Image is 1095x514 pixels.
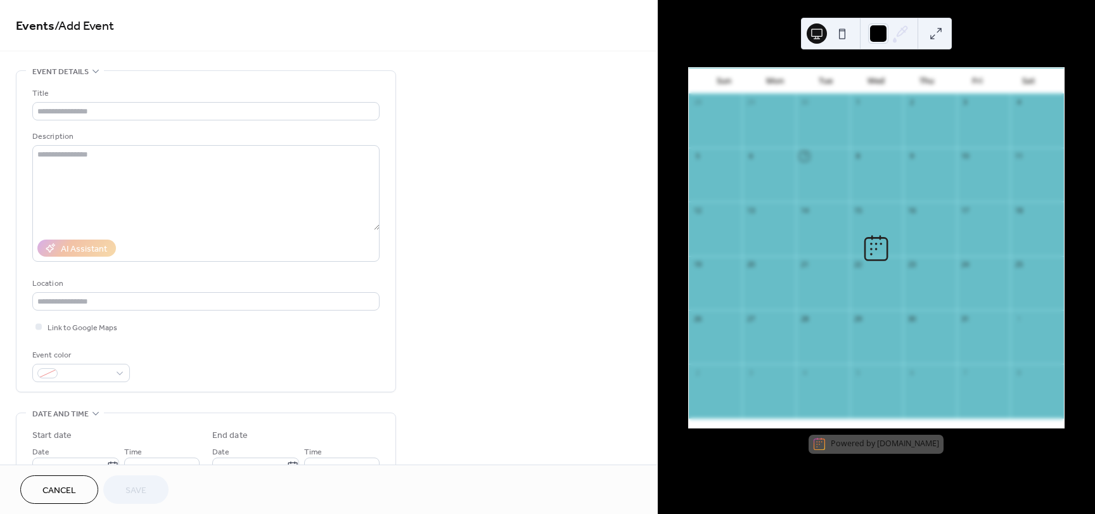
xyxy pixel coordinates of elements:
span: Event details [32,65,89,79]
div: Sat [1003,68,1054,94]
div: 12 [693,205,702,215]
div: Wed [851,68,902,94]
div: 11 [1014,151,1023,161]
div: Mon [750,68,800,94]
div: 6 [746,151,755,161]
div: 22 [854,260,863,269]
div: Location [32,277,377,290]
span: / Add Event [54,14,114,39]
div: 17 [961,205,970,215]
div: 31 [961,314,970,323]
div: 24 [961,260,970,269]
div: 7 [961,368,970,377]
button: Cancel [20,475,98,504]
div: 30 [907,314,916,323]
div: 18 [1014,205,1023,215]
div: 28 [693,98,702,107]
div: 25 [1014,260,1023,269]
div: Powered by [831,439,939,449]
span: Date and time [32,408,89,421]
div: 5 [854,368,863,377]
div: 3 [746,368,755,377]
div: 23 [907,260,916,269]
div: 28 [800,314,809,323]
div: 19 [693,260,702,269]
div: 1 [854,98,863,107]
div: Description [32,130,377,143]
div: 16 [907,205,916,215]
div: 8 [1014,368,1023,377]
div: 29 [854,314,863,323]
div: Title [32,87,377,100]
div: 13 [746,205,755,215]
div: 4 [1014,98,1023,107]
div: 29 [746,98,755,107]
div: 5 [693,151,702,161]
div: 14 [800,205,809,215]
a: [DOMAIN_NAME] [877,439,939,449]
span: Time [304,446,322,459]
div: Sun [699,68,750,94]
div: 4 [800,368,809,377]
div: Thu [902,68,952,94]
div: 30 [800,98,809,107]
div: 2 [693,368,702,377]
span: Time [124,446,142,459]
div: 7 [800,151,809,161]
div: 6 [907,368,916,377]
div: 27 [746,314,755,323]
div: Tue [800,68,851,94]
span: Cancel [42,484,76,498]
div: 10 [961,151,970,161]
a: Events [16,14,54,39]
div: 20 [746,260,755,269]
div: Event color [32,349,127,362]
div: 3 [961,98,970,107]
div: 8 [854,151,863,161]
div: Start date [32,429,72,442]
span: Date [32,446,49,459]
div: 2 [907,98,916,107]
span: Date [212,446,229,459]
div: 26 [693,314,702,323]
span: Link to Google Maps [48,321,117,335]
div: 9 [907,151,916,161]
div: Fri [952,68,1003,94]
div: End date [212,429,248,442]
div: 1 [1014,314,1023,323]
div: 21 [800,260,809,269]
div: 15 [854,205,863,215]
